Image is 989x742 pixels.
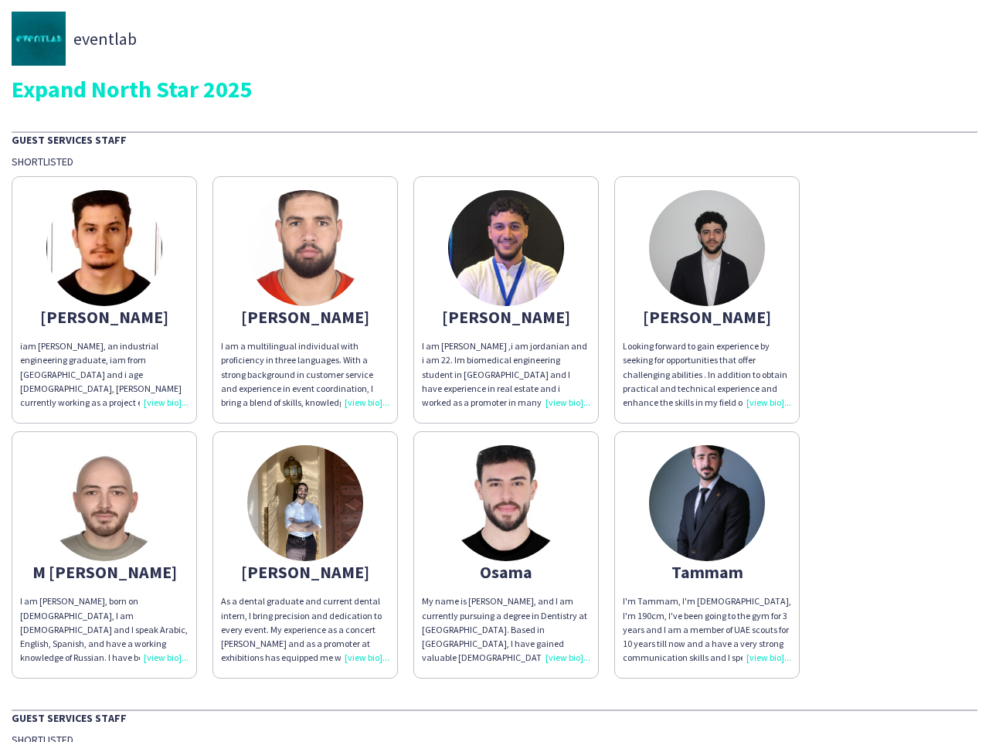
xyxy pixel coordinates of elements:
img: thumb-656895d3697b1.jpeg [46,190,162,306]
div: I am [PERSON_NAME] ,i am jordanian and i am 22. Im biomedical engineering student in [GEOGRAPHIC_... [422,339,590,410]
div: Expand North Star 2025 [12,77,977,100]
img: thumb-68655dc7e734c.jpeg [448,445,564,561]
div: Guest Services Staff [12,131,977,147]
div: Guest Services Staff [12,710,977,725]
div: [PERSON_NAME] [221,565,389,579]
div: iam [PERSON_NAME], an industrial engineering graduate, iam from [GEOGRAPHIC_DATA] and i age [DEMO... [20,339,189,410]
div: Looking forward to gain experience by seeking for opportunities that offer challenging abilities ... [623,339,791,410]
div: [PERSON_NAME] [20,310,189,324]
div: Shortlisted [12,155,977,168]
span: eventlab [73,32,137,46]
div: [PERSON_NAME] [422,310,590,324]
img: thumb-676cfa27-c4f8-448c-90fc-bf4dc1a81b10.jpg [12,12,66,66]
div: Tammam [623,565,791,579]
div: M [PERSON_NAME] [20,565,189,579]
img: thumb-652100cf29958.jpeg [46,445,162,561]
img: thumb-6630f7c4e8607.jpeg [649,190,765,306]
img: thumb-686c070a56e6c.jpg [649,445,765,561]
div: I am a multilingual individual with proficiency in three languages. With a strong background in c... [221,339,389,410]
div: As a dental graduate and current dental intern, I bring precision and dedication to every event. ... [221,594,389,665]
div: My name is [PERSON_NAME], and I am currently pursuing a degree in Dentistry at [GEOGRAPHIC_DATA].... [422,594,590,665]
div: [PERSON_NAME] [623,310,791,324]
img: thumb-0dbda813-027f-4346-a3d0-b22b9d6c414b.jpg [247,445,363,561]
div: Osama [422,565,590,579]
img: thumb-684bf61c15068.jpg [247,190,363,306]
img: thumb-6899912dd857e.jpeg [448,190,564,306]
div: I'm Tammam, I'm [DEMOGRAPHIC_DATA], I'm 190cm, I've been going to the gym for 3 years and I am a ... [623,594,791,665]
div: I am [PERSON_NAME], born on [DEMOGRAPHIC_DATA], I am [DEMOGRAPHIC_DATA] and I speak Arabic, Engli... [20,594,189,665]
div: [PERSON_NAME] [221,310,389,324]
